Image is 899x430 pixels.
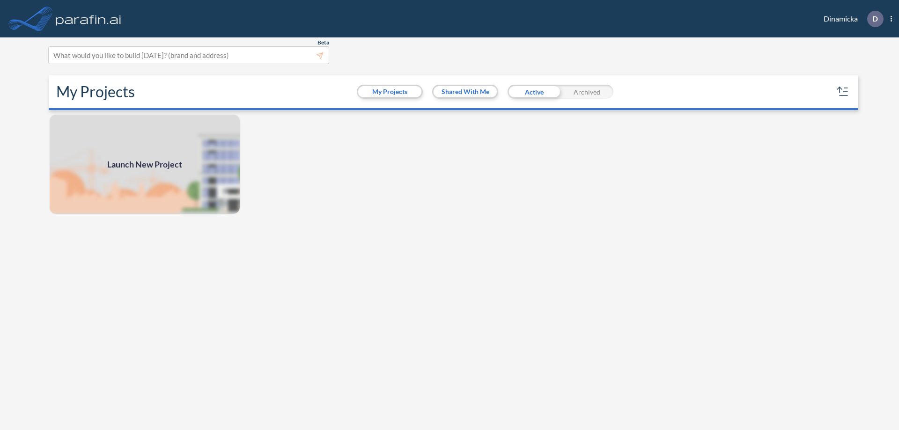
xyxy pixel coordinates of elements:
[54,9,123,28] img: logo
[56,83,135,101] h2: My Projects
[49,114,241,215] a: Launch New Project
[872,15,878,23] p: D
[317,39,329,46] span: Beta
[560,85,613,99] div: Archived
[508,85,560,99] div: Active
[835,84,850,99] button: sort
[358,86,421,97] button: My Projects
[49,114,241,215] img: add
[810,11,892,27] div: Dinamicka
[107,158,182,171] span: Launch New Project
[434,86,497,97] button: Shared With Me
